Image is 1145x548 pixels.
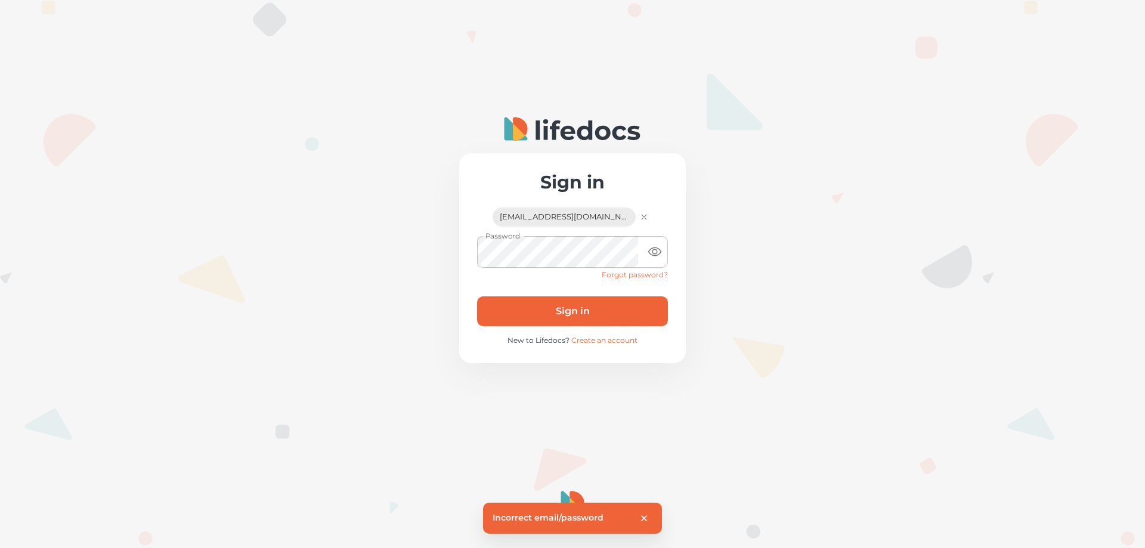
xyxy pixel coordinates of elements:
[493,212,636,222] span: [EMAIL_ADDRESS][DOMAIN_NAME]
[485,231,520,241] label: Password
[602,270,668,279] a: Forgot password?
[643,240,667,264] button: toggle password visibility
[493,511,604,525] p: Incorrect email/password
[571,336,638,345] a: Create an account
[636,510,652,527] button: close
[477,296,668,326] button: Sign in
[477,171,668,193] h2: Sign in
[477,336,668,345] p: New to Lifedocs?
